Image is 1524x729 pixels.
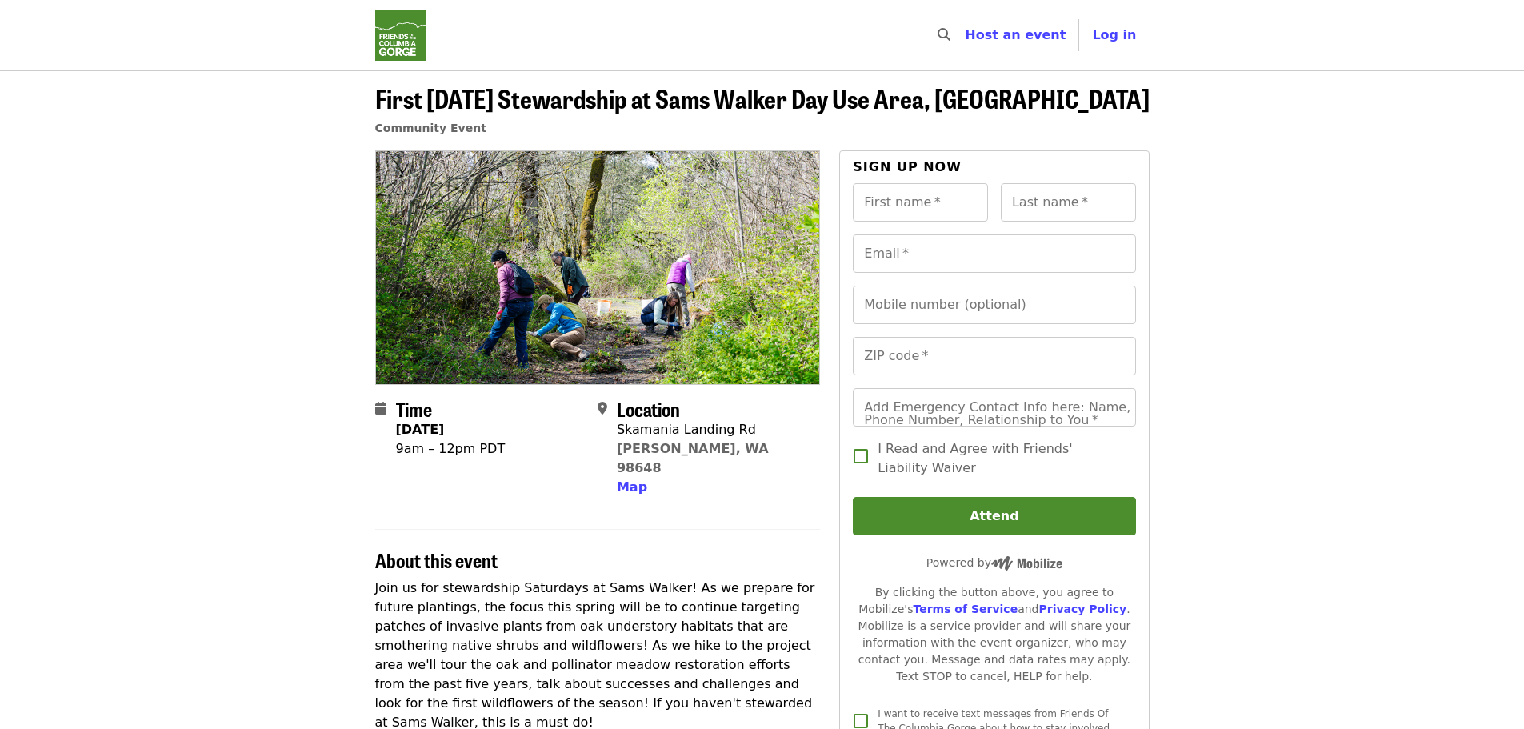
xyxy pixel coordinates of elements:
[1092,27,1136,42] span: Log in
[376,151,820,383] img: First Saturday Stewardship at Sams Walker Day Use Area, WA organized by Friends Of The Columbia G...
[375,79,1150,117] span: First [DATE] Stewardship at Sams Walker Day Use Area, [GEOGRAPHIC_DATA]
[375,546,498,574] span: About this event
[375,122,486,134] a: Community Event
[926,556,1062,569] span: Powered by
[853,286,1135,324] input: Mobile number (optional)
[598,401,607,416] i: map-marker-alt icon
[853,234,1135,273] input: Email
[617,478,647,497] button: Map
[878,439,1122,478] span: I Read and Agree with Friends' Liability Waiver
[853,159,962,174] span: Sign up now
[853,584,1135,685] div: By clicking the button above, you agree to Mobilize's and . Mobilize is a service provider and wi...
[1038,603,1126,615] a: Privacy Policy
[375,401,386,416] i: calendar icon
[938,27,950,42] i: search icon
[396,439,506,459] div: 9am – 12pm PDT
[1001,183,1136,222] input: Last name
[617,420,807,439] div: Skamania Landing Rd
[853,497,1135,535] button: Attend
[396,395,432,423] span: Time
[965,27,1066,42] a: Host an event
[913,603,1018,615] a: Terms of Service
[396,422,445,437] strong: [DATE]
[617,441,769,475] a: [PERSON_NAME], WA 98648
[991,556,1062,571] img: Powered by Mobilize
[853,337,1135,375] input: ZIP code
[853,388,1135,427] input: Add Emergency Contact Info here: Name, Phone Number, Relationship to You
[960,16,973,54] input: Search
[617,395,680,423] span: Location
[617,479,647,495] span: Map
[853,183,988,222] input: First name
[375,10,426,61] img: Friends Of The Columbia Gorge - Home
[1079,19,1149,51] button: Log in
